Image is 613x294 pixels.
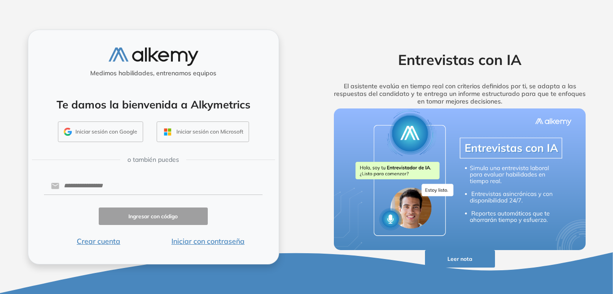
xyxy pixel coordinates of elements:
button: Iniciar con contraseña [153,236,263,246]
span: o también puedes [127,155,179,164]
h5: El asistente evalúa en tiempo real con criterios definidos por ti, se adapta a las respuestas del... [320,82,600,105]
img: GMAIL_ICON [64,128,72,136]
img: img-more-info [334,108,586,250]
img: OUTLOOK_ICON [162,127,173,137]
button: Iniciar sesión con Google [58,121,143,142]
button: Ingresar con código [99,208,208,225]
button: Leer nota [425,250,495,268]
img: logo-alkemy [109,48,198,66]
h2: Entrevistas con IA [320,51,600,68]
button: Crear cuenta [44,236,153,246]
button: Iniciar sesión con Microsoft [157,121,249,142]
h4: Te damos la bienvenida a Alkymetrics [40,98,267,111]
h5: Medimos habilidades, entrenamos equipos [32,69,275,77]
